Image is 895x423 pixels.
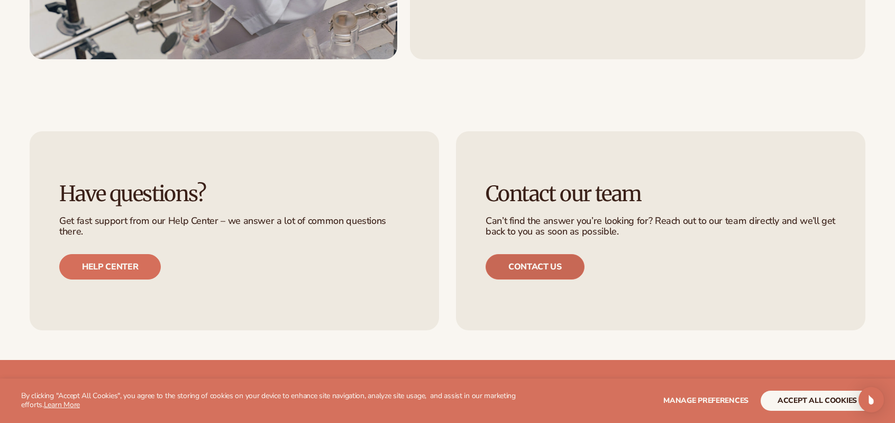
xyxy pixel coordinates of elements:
a: Contact us [486,254,585,280]
p: By clicking "Accept All Cookies", you agree to the storing of cookies on your device to enhance s... [21,392,524,410]
a: Help center [59,254,161,280]
p: Get fast support from our Help Center – we answer a lot of common questions there. [59,216,409,237]
span: Manage preferences [663,395,748,406]
h3: Contact our team [486,182,836,205]
button: Manage preferences [663,391,748,411]
div: Open Intercom Messenger [859,387,884,412]
h3: Have questions? [59,182,409,205]
a: Learn More [44,400,80,410]
button: accept all cookies [761,391,874,411]
p: Can’t find the answer you’re looking for? Reach out to our team directly and we’ll get back to yo... [486,216,836,237]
